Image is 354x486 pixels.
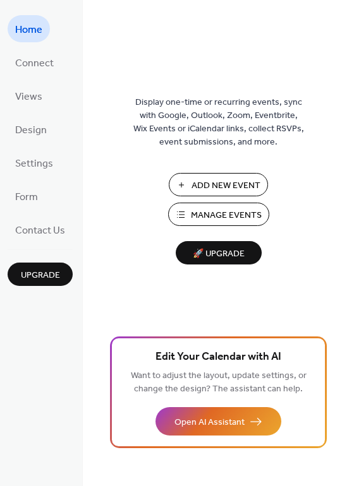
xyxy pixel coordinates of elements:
[8,116,54,143] a: Design
[8,182,46,210] a: Form
[183,246,254,263] span: 🚀 Upgrade
[8,49,61,76] a: Connect
[15,154,53,174] span: Settings
[169,173,268,196] button: Add New Event
[156,348,281,366] span: Edit Your Calendar with AI
[15,87,42,107] span: Views
[156,407,281,436] button: Open AI Assistant
[131,367,307,398] span: Want to adjust the layout, update settings, or change the design? The assistant can help.
[168,203,269,226] button: Manage Events
[8,15,50,42] a: Home
[8,82,50,109] a: Views
[191,209,262,222] span: Manage Events
[15,187,38,207] span: Form
[8,263,73,286] button: Upgrade
[15,20,42,40] span: Home
[176,241,262,264] button: 🚀 Upgrade
[15,221,65,240] span: Contact Us
[8,216,73,243] a: Contact Us
[174,416,245,429] span: Open AI Assistant
[192,179,260,193] span: Add New Event
[21,269,60,282] span: Upgrade
[133,96,304,149] span: Display one-time or recurring events, sync with Google, Outlook, Zoom, Eventbrite, Wix Events or ...
[15,54,54,73] span: Connect
[15,121,47,140] span: Design
[8,149,61,176] a: Settings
